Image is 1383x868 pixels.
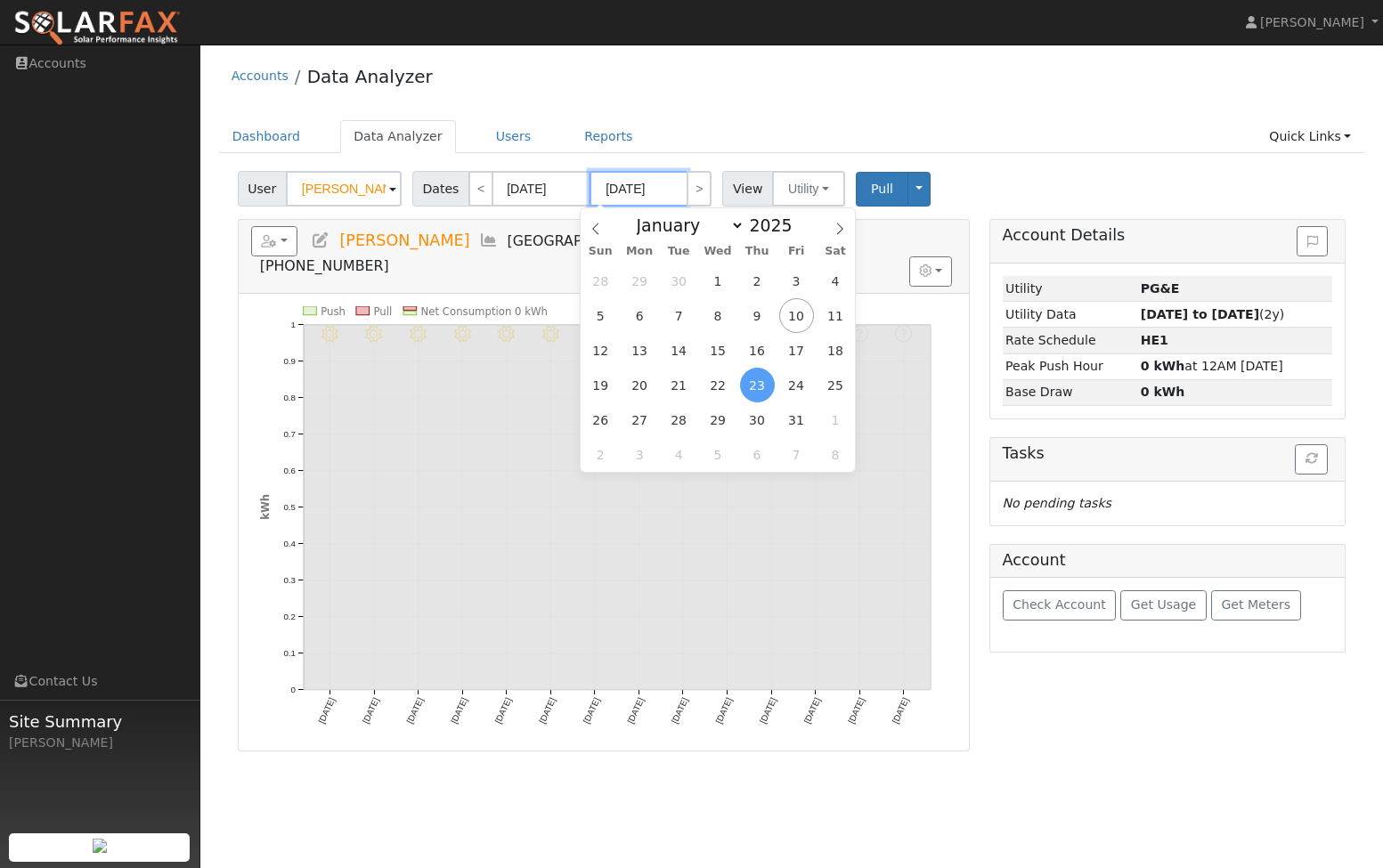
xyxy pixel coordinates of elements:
td: Peak Push Hour [1003,353,1138,379]
div: [PERSON_NAME] [9,734,191,752]
span: October 6, 2025 [622,298,657,333]
text: [DATE] [537,696,557,726]
button: Utility [772,171,845,207]
span: November 1, 2025 [818,402,852,437]
span: October 12, 2025 [583,333,618,368]
span: Get Meters [1221,597,1290,612]
span: October 23, 2025 [740,368,775,402]
strong: 0 kWh [1141,359,1185,373]
text: [DATE] [316,696,337,726]
span: October 8, 2025 [701,298,736,333]
button: Get Usage [1120,590,1207,621]
span: November 7, 2025 [779,437,814,472]
span: Sun [581,246,620,257]
span: October 19, 2025 [583,368,618,402]
img: retrieve [93,839,107,853]
text: kWh [258,494,271,520]
span: September 30, 2025 [662,264,696,298]
a: > [687,171,712,207]
button: Check Account [1003,590,1117,621]
strong: 0 kWh [1141,385,1185,399]
button: Refresh [1295,444,1328,475]
span: Site Summary [9,710,191,734]
text: 0.8 [283,393,296,402]
button: Get Meters [1211,590,1301,621]
a: Data Analyzer [340,120,456,153]
text: 0.2 [283,612,296,621]
i: No pending tasks [1003,496,1111,510]
a: Quick Links [1256,120,1364,153]
a: Accounts [232,69,289,83]
span: September 28, 2025 [583,264,618,298]
a: Dashboard [219,120,314,153]
text: [DATE] [714,696,735,726]
td: at 12AM [DATE] [1137,353,1332,379]
span: [PERSON_NAME] [339,231,469,249]
text: 0.3 [283,575,296,585]
span: November 8, 2025 [818,437,852,472]
text: 0.7 [283,429,296,439]
span: November 2, 2025 [583,437,618,472]
text: 0 [290,685,296,694]
span: October 24, 2025 [779,368,814,402]
span: October 17, 2025 [779,333,814,368]
h5: Account Details [1003,226,1333,245]
text: [DATE] [361,696,381,726]
a: Users [483,120,545,153]
span: October 18, 2025 [818,333,852,368]
text: Pull [373,305,392,318]
span: October 3, 2025 [779,264,814,298]
text: [DATE] [493,696,514,726]
span: Pull [871,182,893,196]
text: [DATE] [758,696,778,726]
text: [DATE] [846,696,866,726]
span: Tue [659,246,698,257]
a: Data Analyzer [307,66,433,87]
text: [DATE] [582,696,602,726]
span: October 20, 2025 [622,368,657,402]
text: Net Consumption 0 kWh [420,305,548,318]
text: [DATE] [449,696,469,726]
span: October 14, 2025 [662,333,696,368]
span: Get Usage [1131,597,1196,612]
span: October 10, 2025 [779,298,814,333]
text: 0.6 [283,466,296,475]
button: Issue History [1297,226,1328,256]
span: Mon [620,246,659,257]
span: October 27, 2025 [622,402,657,437]
input: Year [744,215,809,235]
text: 1 [290,320,295,329]
text: 0.5 [283,502,296,512]
span: October 2, 2025 [740,264,775,298]
span: User [238,171,287,207]
span: Fri [777,246,816,257]
td: Utility Data [1003,302,1138,328]
span: September 29, 2025 [622,264,657,298]
span: October 11, 2025 [818,298,852,333]
input: Select a User [286,171,402,207]
button: Pull [856,172,908,207]
span: October 5, 2025 [583,298,618,333]
span: October 9, 2025 [740,298,775,333]
a: Multi-Series Graph [479,231,499,249]
span: October 25, 2025 [818,368,852,402]
span: October 28, 2025 [662,402,696,437]
span: Thu [737,246,777,257]
text: Push [321,305,346,318]
span: [PERSON_NAME] [1260,15,1364,29]
span: [PHONE_NUMBER] [260,257,389,274]
strong: ID: 17370361, authorized: 10/04/25 [1141,281,1180,296]
text: 0.4 [283,539,296,548]
td: Base Draw [1003,379,1138,405]
img: SolarFax [13,10,181,47]
span: October 15, 2025 [701,333,736,368]
span: October 16, 2025 [740,333,775,368]
text: 0.9 [283,356,296,366]
text: [DATE] [625,696,646,726]
span: October 31, 2025 [779,402,814,437]
strong: R [1141,333,1168,347]
span: Check Account [1013,597,1106,612]
td: Rate Schedule [1003,328,1138,353]
span: October 26, 2025 [583,402,618,437]
span: [GEOGRAPHIC_DATA], [GEOGRAPHIC_DATA] [508,232,813,249]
